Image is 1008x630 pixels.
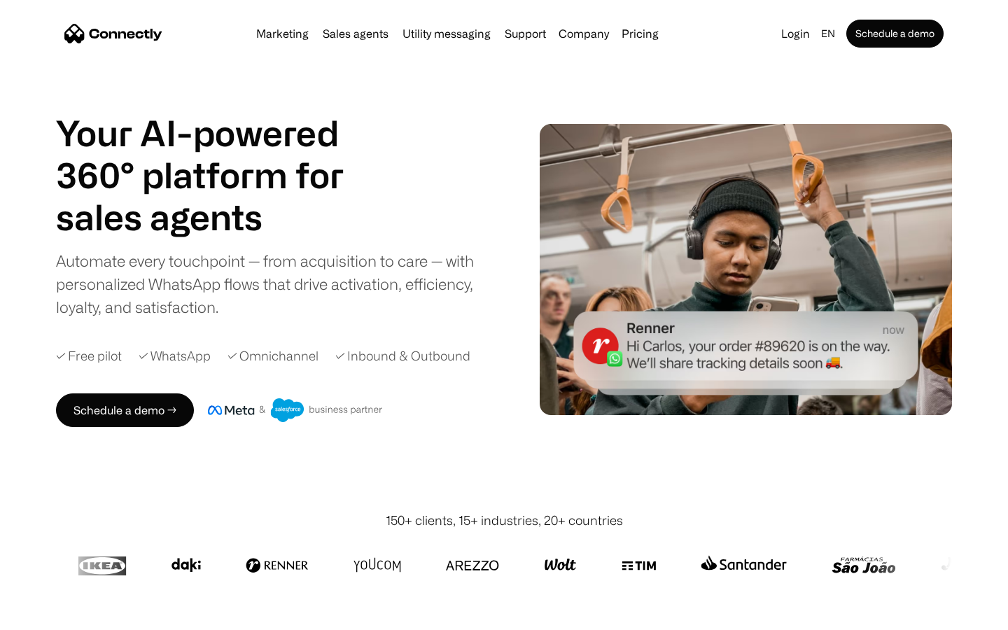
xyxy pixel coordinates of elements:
[227,346,318,365] div: ✓ Omnichannel
[56,393,194,427] a: Schedule a demo →
[616,28,664,39] a: Pricing
[335,346,470,365] div: ✓ Inbound & Outbound
[14,604,84,625] aside: Language selected: English
[56,196,378,238] h1: sales agents
[846,20,944,48] a: Schedule a demo
[251,28,314,39] a: Marketing
[28,605,84,625] ul: Language list
[397,28,496,39] a: Utility messaging
[386,511,623,530] div: 150+ clients, 15+ industries, 20+ countries
[559,24,609,43] div: Company
[499,28,552,39] a: Support
[208,398,383,422] img: Meta and Salesforce business partner badge.
[56,346,122,365] div: ✓ Free pilot
[56,112,378,196] h1: Your AI-powered 360° platform for
[317,28,394,39] a: Sales agents
[821,24,835,43] div: en
[139,346,211,365] div: ✓ WhatsApp
[56,249,497,318] div: Automate every touchpoint — from acquisition to care — with personalized WhatsApp flows that driv...
[776,24,815,43] a: Login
